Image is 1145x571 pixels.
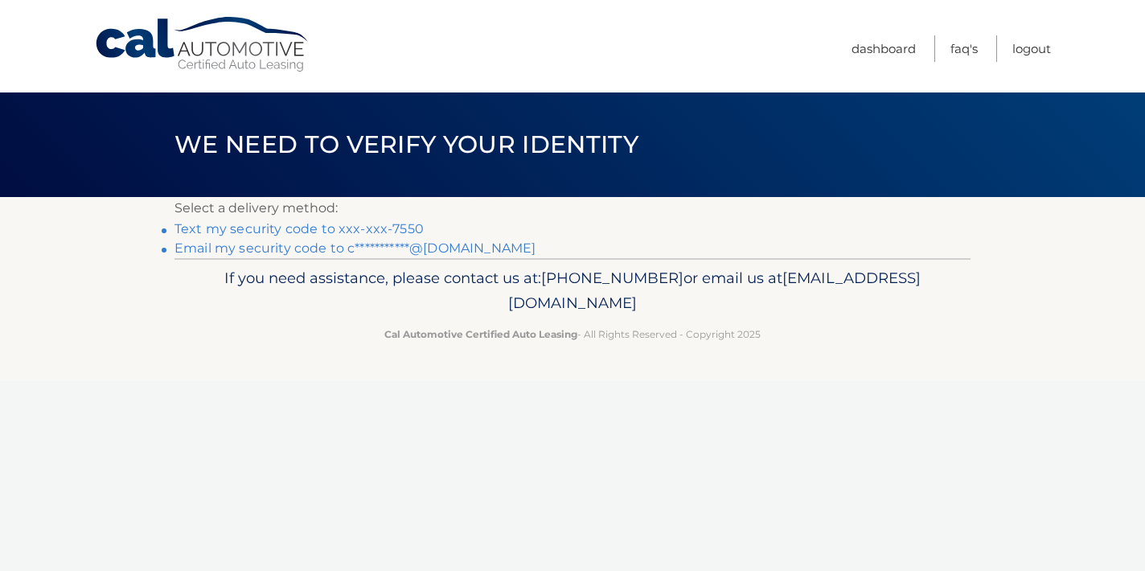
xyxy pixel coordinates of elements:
[174,129,638,159] span: We need to verify your identity
[852,35,916,62] a: Dashboard
[94,16,311,73] a: Cal Automotive
[185,265,960,317] p: If you need assistance, please contact us at: or email us at
[950,35,978,62] a: FAQ's
[174,221,424,236] a: Text my security code to xxx-xxx-7550
[541,269,683,287] span: [PHONE_NUMBER]
[174,197,971,220] p: Select a delivery method:
[1012,35,1051,62] a: Logout
[384,328,577,340] strong: Cal Automotive Certified Auto Leasing
[185,326,960,343] p: - All Rights Reserved - Copyright 2025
